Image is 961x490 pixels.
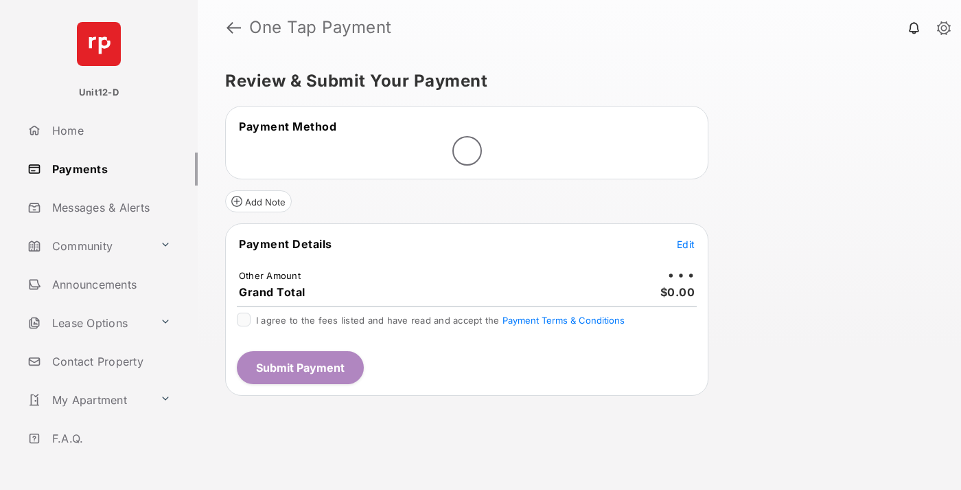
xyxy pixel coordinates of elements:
img: svg+xml;base64,PHN2ZyB4bWxucz0iaHR0cDovL3d3dy53My5vcmcvMjAwMC9zdmciIHdpZHRoPSI2NCIgaGVpZ2h0PSI2NC... [77,22,121,66]
a: Home [22,114,198,147]
a: F.A.Q. [22,422,198,455]
button: Add Note [225,190,292,212]
span: Payment Method [239,120,336,133]
button: Edit [677,237,695,251]
button: Submit Payment [237,351,364,384]
span: $0.00 [660,285,695,299]
a: Lease Options [22,307,154,339]
a: Announcements [22,268,198,301]
a: Messages & Alerts [22,191,198,224]
span: Payment Details [239,237,332,251]
span: Grand Total [239,285,305,299]
span: Edit [677,238,695,250]
a: Contact Property [22,345,198,378]
button: I agree to the fees listed and have read and accept the [502,315,625,326]
span: I agree to the fees listed and have read and accept the [256,315,625,326]
p: Unit12-D [79,86,119,100]
td: Other Amount [238,269,301,282]
strong: One Tap Payment [249,19,392,36]
a: Community [22,230,154,263]
a: Payments [22,153,198,186]
a: My Apartment [22,383,154,416]
h5: Review & Submit Your Payment [225,73,923,89]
